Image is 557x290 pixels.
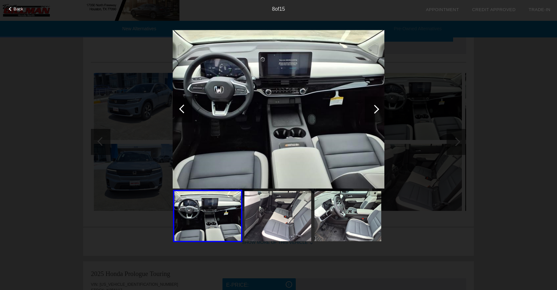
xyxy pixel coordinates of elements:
[173,30,384,189] img: image.aspx
[279,6,285,12] span: 15
[314,191,381,241] img: image.aspx
[14,7,23,11] span: Back
[472,7,516,12] a: Credit Approved
[529,7,550,12] a: Trade-In
[272,6,275,12] span: 8
[244,191,311,241] img: image.aspx
[426,7,459,12] a: Appointment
